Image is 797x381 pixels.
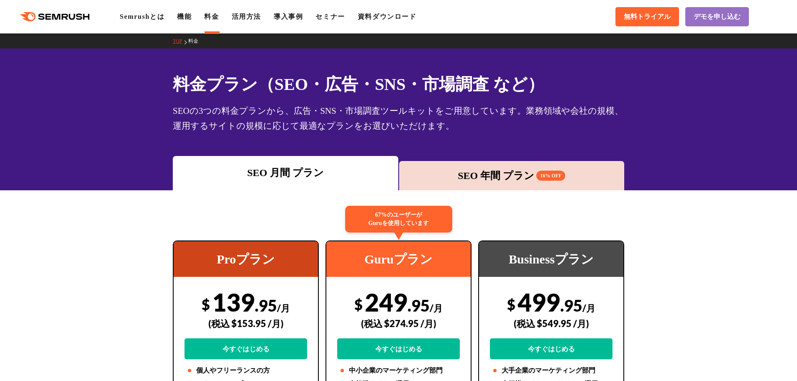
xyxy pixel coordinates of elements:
div: 139 [185,287,307,359]
div: Proプラン [174,241,318,277]
span: $ [354,296,363,313]
a: 活用方法 [232,13,261,20]
a: 料金 [204,13,219,20]
div: SEO 月間 プラン [177,165,394,180]
div: SEO 年間 プラン [403,168,620,183]
a: デモを申し込む [685,7,749,26]
a: 料金 [188,38,205,44]
span: $ [507,296,515,313]
span: .95 [560,296,582,315]
a: TOP [173,38,188,44]
span: デモを申し込む [694,13,741,21]
span: /月 [277,302,290,314]
span: $ [202,296,210,313]
span: 16% OFF [536,171,565,181]
div: Guruプラン [326,241,471,277]
div: 249 [337,287,460,359]
a: 無料トライアル [615,7,679,26]
h1: 料金プラン（SEO・広告・SNS・市場調査 など） [173,72,624,97]
div: SEOの3つの料金プランから、広告・SNS・市場調査ツールキットをご用意しています。業務領域や会社の規模、運用するサイトの規模に応じて最適なプランをお選びいただけます。 [173,103,624,133]
a: 今すぐはじめる [185,338,307,359]
span: .95 [255,296,277,315]
a: 今すぐはじめる [337,338,460,359]
div: 67%のユーザーが Guruを使用しています [345,206,452,233]
div: (税込 $549.95 /月) [490,309,612,338]
a: Semrushとは [120,13,164,20]
div: (税込 $274.95 /月) [337,309,460,338]
span: .95 [407,296,430,315]
li: 大手企業のマーケティング部門 [490,366,612,376]
span: /月 [582,302,595,314]
a: 今すぐはじめる [490,338,612,359]
a: 資料ダウンロード [358,13,417,20]
div: (税込 $153.95 /月) [185,309,307,338]
div: 499 [490,287,612,359]
div: Businessプラン [479,241,623,277]
a: 導入事例 [274,13,303,20]
a: 機能 [177,13,192,20]
span: 無料トライアル [624,13,671,21]
li: 中小企業のマーケティング部門 [337,366,460,376]
span: /月 [430,302,443,314]
li: 個人やフリーランスの方 [185,366,307,376]
a: セミナー [315,13,345,20]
